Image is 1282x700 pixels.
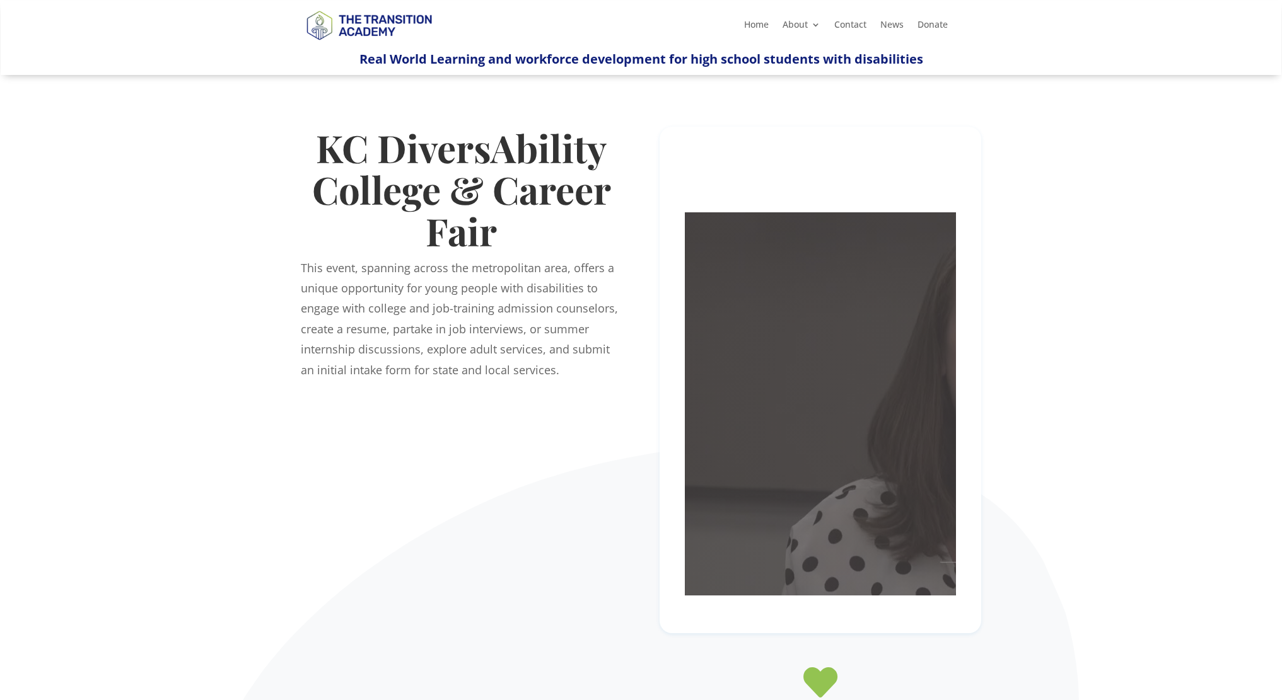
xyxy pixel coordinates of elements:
[744,20,769,34] a: Home
[783,20,820,34] a: About
[301,3,437,47] img: TTA Brand_TTA Primary Logo_Horizontal_Light BG
[301,260,618,377] span: This event, spanning across the metropolitan area, offers a unique opportunity for young people w...
[880,20,904,34] a: News
[834,20,866,34] a: Contact
[359,50,923,67] span: Real World Learning and workforce development for high school students with disabilities
[301,38,437,50] a: Logo-Noticias
[918,20,948,34] a: Donate
[301,127,622,258] h1: KC DiversAbility College & Career Fair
